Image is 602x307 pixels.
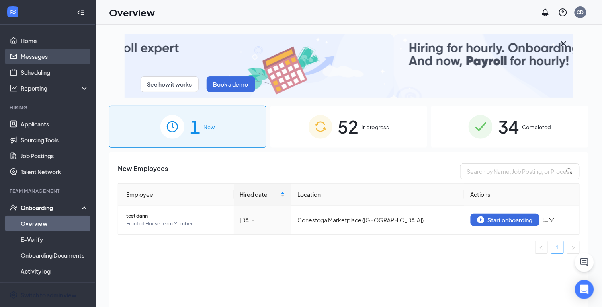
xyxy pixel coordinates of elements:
[575,253,594,272] button: ChatActive
[10,291,18,299] svg: Settings
[109,6,155,19] h1: Overview
[522,123,551,131] span: Completed
[21,216,89,231] a: Overview
[21,247,89,263] a: Onboarding Documents
[10,84,18,92] svg: Analysis
[126,212,227,220] span: test dann
[362,123,389,131] span: In progress
[498,113,519,140] span: 34
[291,206,464,234] td: Conestoga Marketplace ([GEOGRAPHIC_DATA])
[549,217,555,223] span: down
[141,76,199,92] button: See how it works
[21,231,89,247] a: E-Verify
[477,216,533,223] div: Start onboarding
[10,104,87,111] div: Hiring
[118,184,234,206] th: Employee
[464,184,580,206] th: Actions
[460,163,580,179] input: Search by Name, Job Posting, or Process
[558,8,568,17] svg: QuestionInfo
[567,241,580,254] button: right
[21,33,89,49] a: Home
[9,8,17,16] svg: WorkstreamLogo
[338,113,359,140] span: 52
[203,123,215,131] span: New
[21,116,89,132] a: Applicants
[471,214,539,226] button: Start onboarding
[21,132,89,148] a: Sourcing Tools
[535,241,548,254] button: left
[21,148,89,164] a: Job Postings
[21,263,89,279] a: Activity log
[21,164,89,180] a: Talent Network
[21,64,89,80] a: Scheduling
[559,39,569,49] svg: Cross
[240,216,285,224] div: [DATE]
[571,245,576,250] span: right
[575,280,594,299] div: Open Intercom Messenger
[240,190,279,199] span: Hired date
[21,291,76,299] div: Switch to admin view
[10,204,18,212] svg: UserCheck
[190,113,200,140] span: 1
[77,8,85,16] svg: Collapse
[21,204,82,212] div: Onboarding
[567,241,580,254] li: Next Page
[21,279,89,295] a: Team
[543,217,549,223] span: bars
[10,188,87,194] div: Team Management
[207,76,255,92] button: Book a demo
[577,9,584,16] div: CD
[126,220,227,228] span: Front of House Team Member
[551,241,563,253] a: 1
[535,241,548,254] li: Previous Page
[291,184,464,206] th: Location
[580,258,589,267] svg: ChatActive
[551,241,564,254] li: 1
[541,8,550,17] svg: Notifications
[539,245,544,250] span: left
[21,49,89,64] a: Messages
[118,163,168,179] span: New Employees
[21,84,89,92] div: Reporting
[125,34,573,98] img: payroll-small.gif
